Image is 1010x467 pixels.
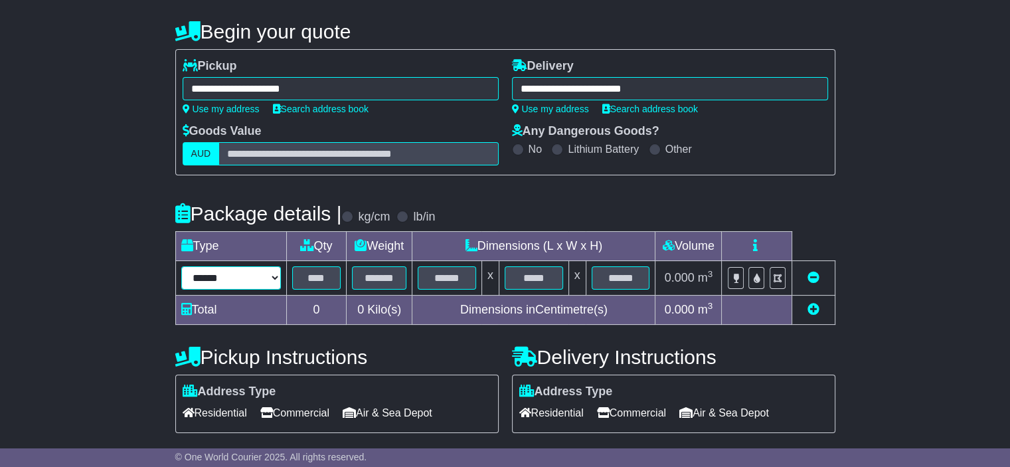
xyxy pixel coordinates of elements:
[183,403,247,423] span: Residential
[286,296,347,325] td: 0
[175,232,286,261] td: Type
[286,232,347,261] td: Qty
[175,21,835,43] h4: Begin your quote
[708,269,713,279] sup: 3
[183,385,276,399] label: Address Type
[175,296,286,325] td: Total
[183,142,220,165] label: AUD
[175,203,342,225] h4: Package details |
[183,124,262,139] label: Goods Value
[175,346,499,368] h4: Pickup Instructions
[412,296,655,325] td: Dimensions in Centimetre(s)
[183,59,237,74] label: Pickup
[602,104,698,114] a: Search address book
[512,59,574,74] label: Delivery
[183,104,260,114] a: Use my address
[512,104,589,114] a: Use my address
[519,403,584,423] span: Residential
[568,143,639,155] label: Lithium Battery
[357,303,364,316] span: 0
[512,346,835,368] h4: Delivery Instructions
[665,271,695,284] span: 0.000
[412,232,655,261] td: Dimensions (L x W x H)
[708,301,713,311] sup: 3
[597,403,666,423] span: Commercial
[260,403,329,423] span: Commercial
[413,210,435,225] label: lb/in
[698,303,713,316] span: m
[698,271,713,284] span: m
[529,143,542,155] label: No
[347,232,412,261] td: Weight
[273,104,369,114] a: Search address book
[343,403,432,423] span: Air & Sea Depot
[358,210,390,225] label: kg/cm
[175,452,367,462] span: © One World Courier 2025. All rights reserved.
[655,232,722,261] td: Volume
[807,271,819,284] a: Remove this item
[512,124,659,139] label: Any Dangerous Goods?
[665,303,695,316] span: 0.000
[568,261,586,296] td: x
[665,143,692,155] label: Other
[519,385,613,399] label: Address Type
[481,261,499,296] td: x
[347,296,412,325] td: Kilo(s)
[807,303,819,316] a: Add new item
[679,403,769,423] span: Air & Sea Depot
